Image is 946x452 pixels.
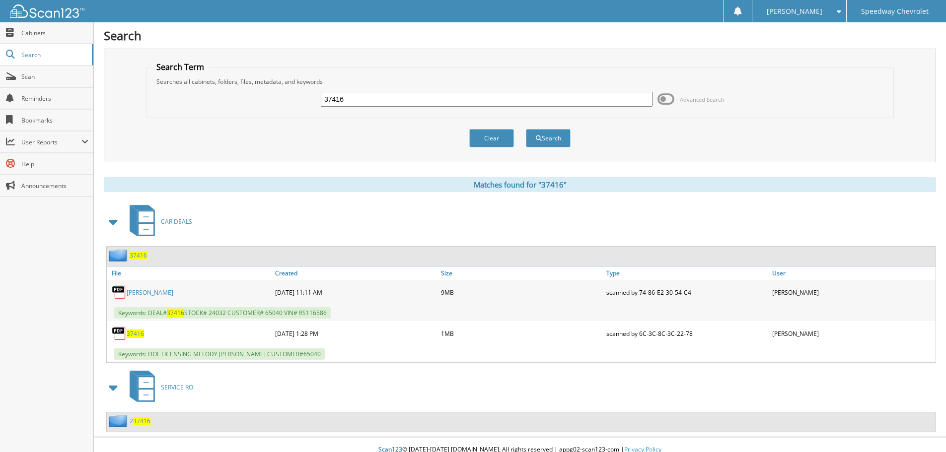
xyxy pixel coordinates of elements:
div: scanned by 74-86-E2-30-54-C4 [604,282,770,302]
span: Help [21,160,88,168]
img: PDF.png [112,285,127,300]
span: 37416 [167,309,184,317]
div: [DATE] 11:11 AM [273,282,438,302]
iframe: Chat Widget [896,404,946,452]
span: Speedway Chevrolet [861,8,929,14]
img: scan123-logo-white.svg [10,4,84,18]
a: CAR DEALS [124,202,192,241]
span: Cabinets [21,29,88,37]
span: Reminders [21,94,88,103]
div: [PERSON_NAME] [770,323,936,343]
div: 1MB [438,323,604,343]
span: Announcements [21,182,88,190]
span: Keywords: DOL LICENSING MELODY [PERSON_NAME] CUSTOMER#65040 [114,348,325,360]
a: [PERSON_NAME] [127,288,173,297]
div: scanned by 6C-3C-8C-3C-22-78 [604,323,770,343]
legend: Search Term [151,62,209,72]
span: Scan [21,72,88,81]
button: Search [526,129,571,147]
img: PDF.png [112,326,127,341]
span: 37416 [133,417,150,425]
span: SERVICE RO [161,383,193,391]
a: Type [604,266,770,280]
span: Keywords: DEAL# STOCK# 24032 CUSTOMER# 65040 VIN# RS116586 [114,307,331,319]
a: User [770,266,936,280]
a: Created [273,266,438,280]
span: CAR DEALS [161,217,192,226]
img: folder2.png [109,415,130,427]
img: folder2.png [109,249,130,261]
div: 9MB [438,282,604,302]
a: 37416 [127,329,144,338]
a: File [107,266,273,280]
div: [PERSON_NAME] [770,282,936,302]
a: SERVICE RO [124,368,193,407]
a: Size [438,266,604,280]
span: Bookmarks [21,116,88,125]
div: Searches all cabinets, folders, files, metadata, and keywords [151,77,888,86]
span: Search [21,51,87,59]
span: [PERSON_NAME] [767,8,822,14]
a: 37416 [130,251,147,259]
h1: Search [104,27,936,44]
div: [DATE] 1:28 PM [273,323,438,343]
button: Clear [469,129,514,147]
a: 237416 [130,417,150,425]
span: Advanced Search [680,96,724,103]
div: Matches found for "37416" [104,177,936,192]
span: User Reports [21,138,81,146]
